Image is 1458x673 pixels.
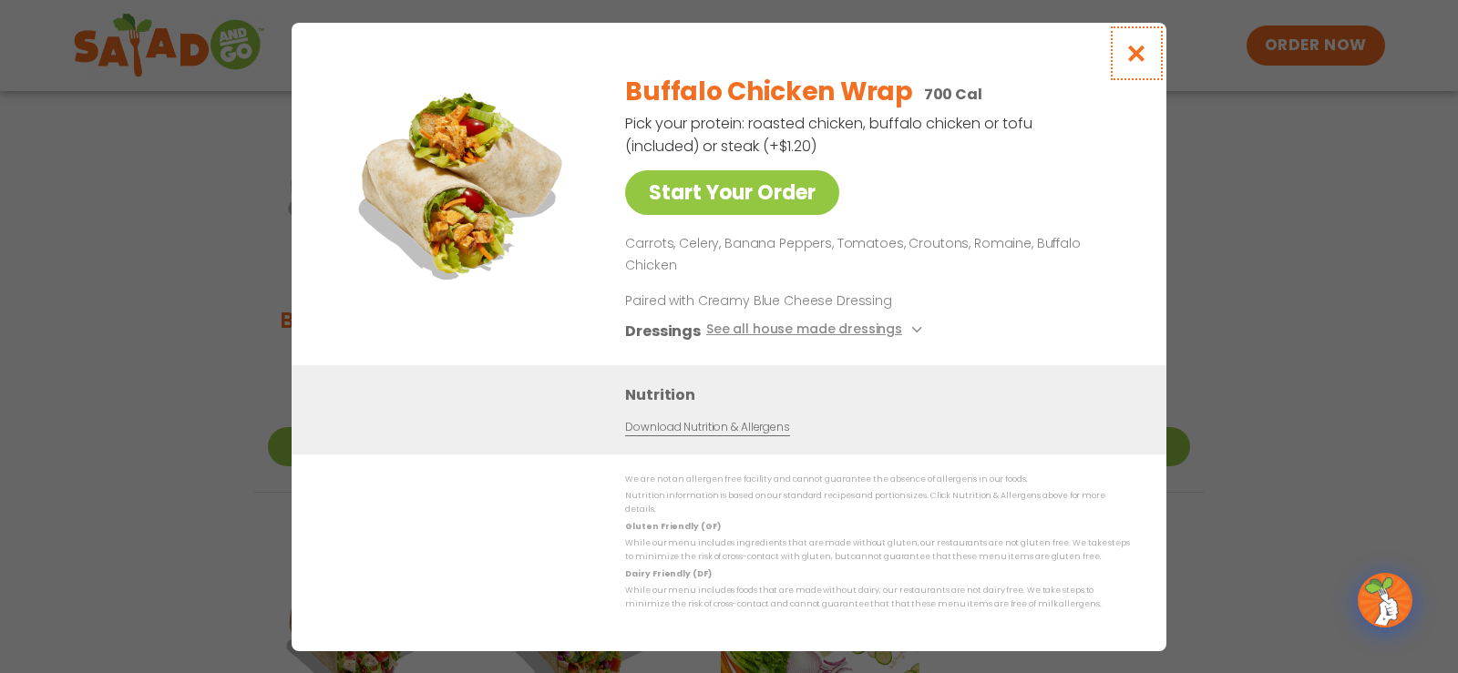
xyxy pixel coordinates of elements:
button: See all house made dressings [706,319,928,342]
strong: Dairy Friendly (DF) [625,567,711,578]
p: Carrots, Celery, Banana Peppers, Tomatoes, Croutons, Romaine, Buffalo Chicken [625,233,1123,277]
h2: Buffalo Chicken Wrap [625,73,912,111]
p: 700 Cal [924,83,982,106]
a: Start Your Order [625,170,839,215]
p: Pick your protein: roasted chicken, buffalo chicken or tofu (included) or steak (+$1.20) [625,112,1035,158]
p: Paired with Creamy Blue Cheese Dressing [625,291,962,310]
h3: Dressings [625,319,701,342]
h3: Nutrition [625,382,1139,405]
p: While our menu includes ingredients that are made without gluten, our restaurants are not gluten ... [625,536,1130,565]
p: We are not an allergen free facility and cannot guarantee the absence of allergens in our foods. [625,473,1130,486]
button: Close modal [1107,23,1166,84]
a: Download Nutrition & Allergens [625,418,789,435]
img: wpChatIcon [1360,575,1411,626]
img: Featured product photo for Buffalo Chicken Wrap [333,59,588,314]
strong: Gluten Friendly (GF) [625,520,720,531]
p: Nutrition information is based on our standard recipes and portion sizes. Click Nutrition & Aller... [625,489,1130,517]
p: While our menu includes foods that are made without dairy, our restaurants are not dairy free. We... [625,584,1130,612]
